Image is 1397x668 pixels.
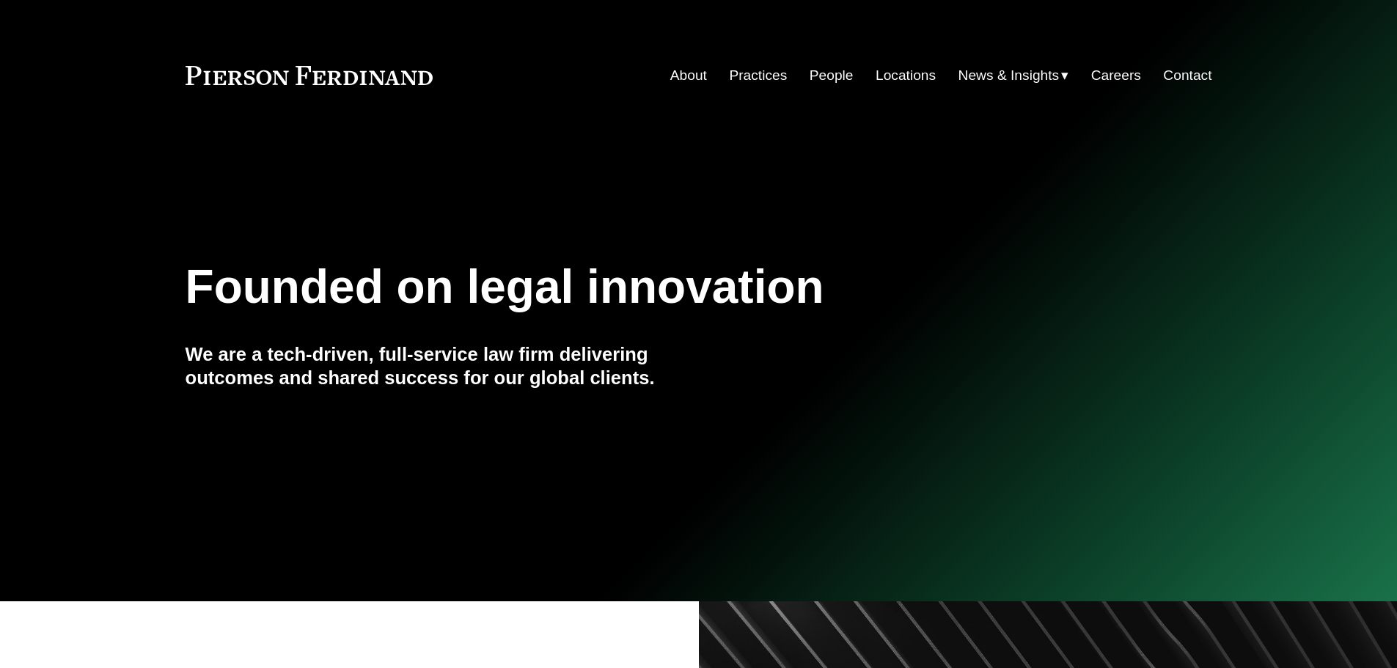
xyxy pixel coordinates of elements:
a: Locations [876,62,936,89]
a: folder dropdown [958,62,1069,89]
h1: Founded on legal innovation [186,260,1041,314]
a: Careers [1091,62,1141,89]
span: News & Insights [958,63,1060,89]
a: People [810,62,854,89]
h4: We are a tech-driven, full-service law firm delivering outcomes and shared success for our global... [186,342,699,390]
a: Contact [1163,62,1211,89]
a: About [670,62,707,89]
a: Practices [729,62,787,89]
